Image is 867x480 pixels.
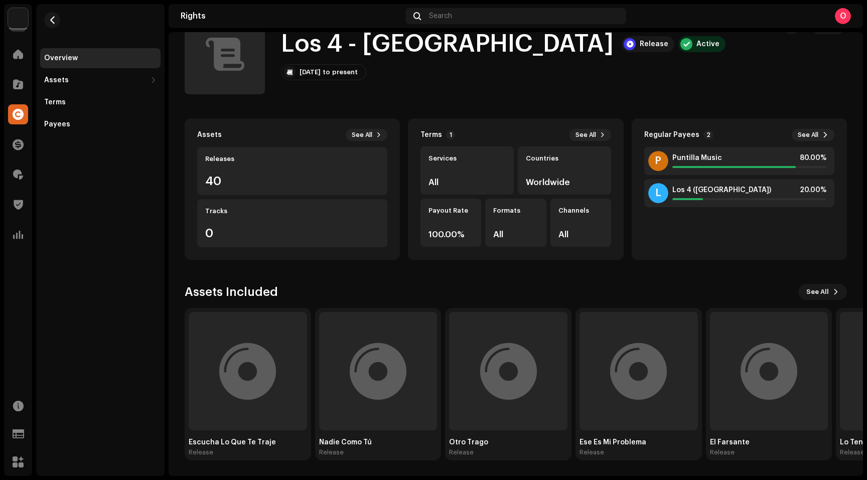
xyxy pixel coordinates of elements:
span: See All [352,131,372,139]
div: Payout Rate [428,207,473,215]
span: Search [429,12,452,20]
div: Nadie Como Tú [319,438,438,446]
div: 100.00% [428,230,473,239]
div: Payees [44,120,70,128]
div: to [323,68,330,76]
div: Release [710,448,828,456]
div: All [493,230,538,239]
span: See All [806,282,829,302]
button: See All [569,129,611,141]
div: Releases [205,155,379,163]
re-m-nav-item: Payees [40,114,161,134]
span: Los 4 ([GEOGRAPHIC_DATA]) [672,186,771,194]
p-badge: 1 [446,130,455,139]
div: Active [696,40,719,48]
div: O [835,8,851,24]
div: [DATE] [300,68,321,76]
div: Terms [420,131,442,139]
div: Release [189,448,307,456]
div: Worldwide [526,178,603,187]
div: Channels [558,207,603,215]
div: Release [580,448,698,456]
div: Countries [526,154,603,163]
div: L [648,183,668,203]
div: Otro Trago [449,438,567,446]
div: Terms [44,98,66,106]
div: Ese Es Mi Problema [580,438,698,446]
div: Tracks [205,207,379,215]
span: 20.00% [800,186,826,194]
re-m-nav-dropdown: Assets [40,70,161,90]
div: Services [428,154,506,163]
div: El Farsante [710,438,828,446]
span: See All [798,131,818,139]
re-m-nav-item: Overview [40,48,161,68]
div: Rights [181,12,401,20]
button: See All [346,129,387,141]
re-m-nav-item: Terms [40,92,161,112]
div: Assets [197,131,222,139]
span: 80.00% [800,154,826,162]
span: Puntilla Music [672,154,722,162]
div: All [558,230,603,239]
button: See All [798,284,847,300]
div: Assets [44,76,69,84]
div: Release [449,448,567,456]
button: See All [792,129,834,141]
img: a6437e74-8c8e-4f74-a1ce-131745af0155 [8,8,28,28]
div: All [428,178,506,187]
div: Escucha Lo Que Te Traje [189,438,307,446]
h1: Los 4 - [GEOGRAPHIC_DATA] [281,28,614,60]
re-o-assets-slider: Assets Included [185,284,847,460]
div: Assets Included [185,284,278,300]
p-badge: 2 [703,130,713,139]
div: Formats [493,207,538,215]
div: Release [640,40,668,48]
div: Release [319,448,438,456]
div: present [332,68,358,76]
span: See All [575,131,596,139]
div: Overview [44,54,78,62]
div: Regular Payees [644,131,699,139]
div: P [648,151,668,171]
